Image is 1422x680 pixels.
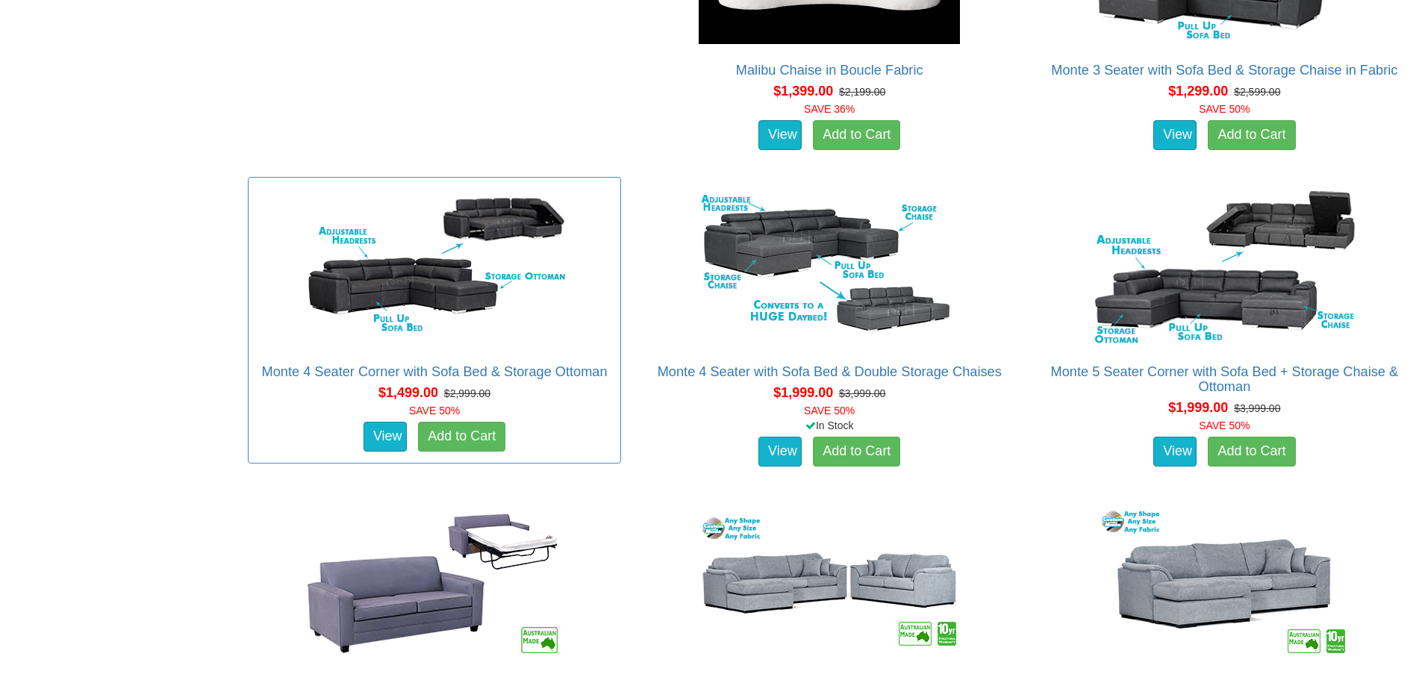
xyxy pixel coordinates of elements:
[409,405,460,417] font: SAVE 50%
[804,405,855,417] font: SAVE 50%
[262,364,608,379] a: Monte 4 Seater Corner with Sofa Bed & Storage Ottoman
[378,385,438,400] span: $1,499.00
[1199,419,1250,431] font: SAVE 50%
[300,502,569,666] img: Oatley Double Sofa Bed with Latex Inner Spring Mattress
[1090,502,1359,666] img: Texas 4 Seater Chaise Lounge
[695,185,964,349] img: Monte 4 Seater with Sofa Bed & Double Storage Chaises
[1051,63,1397,78] a: Monte 3 Seater with Sofa Bed & Storage Chaise in Fabric
[1051,364,1399,394] a: Monte 5 Seater Corner with Sofa Bed + Storage Chaise & Ottoman
[758,120,802,150] a: View
[1090,185,1359,349] img: Monte 5 Seater Corner with Sofa Bed + Storage Chaise & Ottoman
[1208,120,1295,150] a: Add to Cart
[736,63,923,78] a: Malibu Chaise in Boucle Fabric
[1199,103,1250,115] font: SAVE 50%
[813,437,900,467] a: Add to Cart
[444,387,490,399] del: $2,999.00
[1208,437,1295,467] a: Add to Cart
[813,120,900,150] a: Add to Cart
[1234,402,1280,414] del: $3,999.00
[1168,84,1228,99] span: $1,299.00
[773,84,833,99] span: $1,399.00
[1153,437,1197,467] a: View
[1234,86,1280,98] del: $2,599.00
[839,86,885,98] del: $2,199.00
[758,437,802,467] a: View
[773,385,833,400] span: $1,999.00
[804,103,855,115] font: SAVE 36%
[695,502,964,666] img: Texas 4 Seater Chaise + 2.5 Seater Package Deal
[364,422,407,452] a: View
[839,387,885,399] del: $3,999.00
[300,185,569,349] img: Monte 4 Seater Corner with Sofa Bed & Storage Ottoman
[1153,120,1197,150] a: View
[658,364,1002,379] a: Monte 4 Seater with Sofa Bed & Double Storage Chaises
[1168,400,1228,415] span: $1,999.00
[640,418,1019,433] div: In Stock
[418,422,505,452] a: Add to Cart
